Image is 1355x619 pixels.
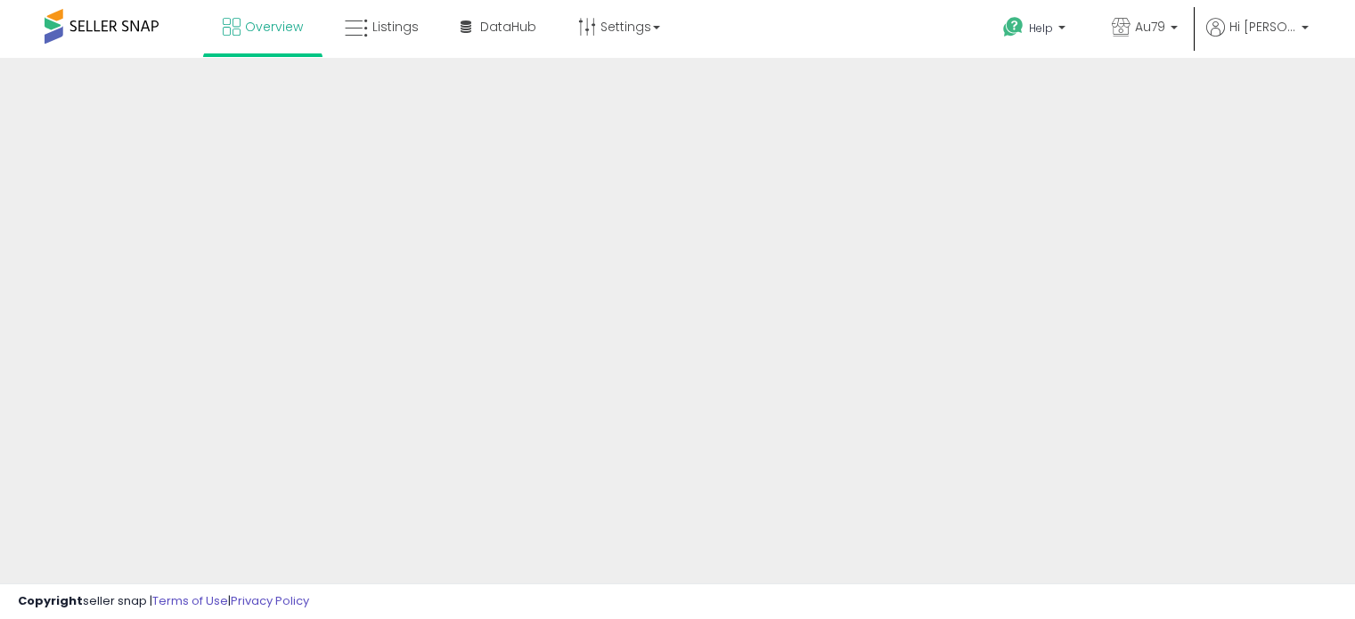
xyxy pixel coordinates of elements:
a: Privacy Policy [231,592,309,609]
span: Overview [245,18,303,36]
a: Help [989,3,1083,58]
div: seller snap | | [18,593,309,610]
span: Help [1029,20,1053,36]
i: Get Help [1002,16,1024,38]
span: Hi [PERSON_NAME] [1229,18,1296,36]
a: Terms of Use [152,592,228,609]
span: DataHub [480,18,536,36]
span: Listings [372,18,419,36]
strong: Copyright [18,592,83,609]
a: Hi [PERSON_NAME] [1206,18,1309,58]
span: Au79 [1135,18,1165,36]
